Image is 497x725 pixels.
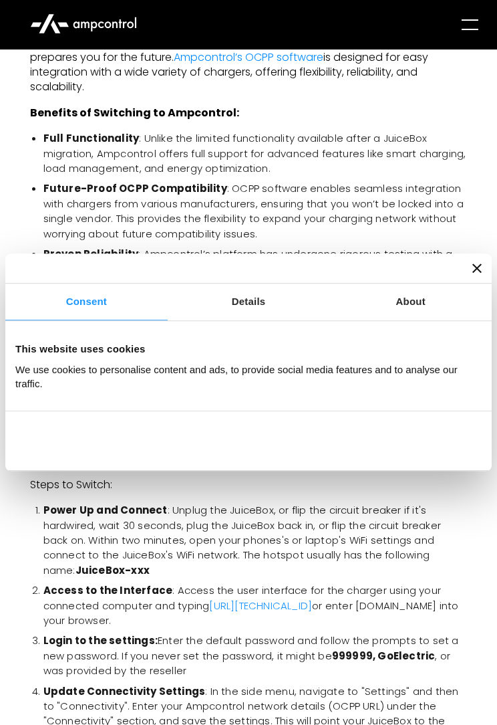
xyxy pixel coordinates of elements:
a: Details [168,284,330,321]
a: Consent [5,284,168,321]
li: : OCPP software enables seamless integration with chargers from various manufacturers, ensuring t... [43,182,468,242]
li: : Access the user interface for the charger using your connected computer and typing or enter [DO... [43,584,468,629]
a: Ampcontrol’s OCPP software [174,50,323,66]
strong: 999999, GoElectric [332,649,436,663]
strong: JuiceBox-xxx [75,564,150,578]
span: We use cookies to personalise content and ads, to provide social media features and to analyse ou... [15,364,458,389]
strong: Future-Proof OCPP Compatibility [43,182,227,196]
p: For those affected by the JuiceBox shutdown, Ampcontrol offers a robust, OCPP-compatible software... [30,21,468,96]
strong: Update Connectivity Settings [43,685,206,699]
button: Close banner [472,264,482,274]
li: Enter the default password and follow the prompts to set a new password. If you never set the pas... [43,634,468,679]
a: About [329,284,492,321]
li: : Unplug the JuiceBox, or flip the circuit breaker if it's hardwired, wait 30 seconds, plug the J... [43,504,468,579]
strong: Full Functionality [43,132,140,146]
div: This website uses cookies [15,342,482,358]
strong: Power Up and Connect [43,504,168,518]
strong: Login to the settings: [43,634,158,648]
strong: Benefits of Switching to Ampcontrol: [30,106,239,121]
p: Steps to Switch: [30,478,468,493]
li: ‍ : Unlike the limited functionality available after a JuiceBox migration, Ampcontrol offers full... [43,132,468,177]
strong: Access to the Interface [43,584,173,598]
div: menu [446,6,488,43]
a: [URL][TECHNICAL_ID] [209,599,312,613]
button: Okay [328,421,482,460]
li: : Ampcontrol’s platform has undergone rigorous testing with a variety of OCPP devices, ensuring s... [43,247,468,308]
strong: Proven Reliability [43,247,139,262]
